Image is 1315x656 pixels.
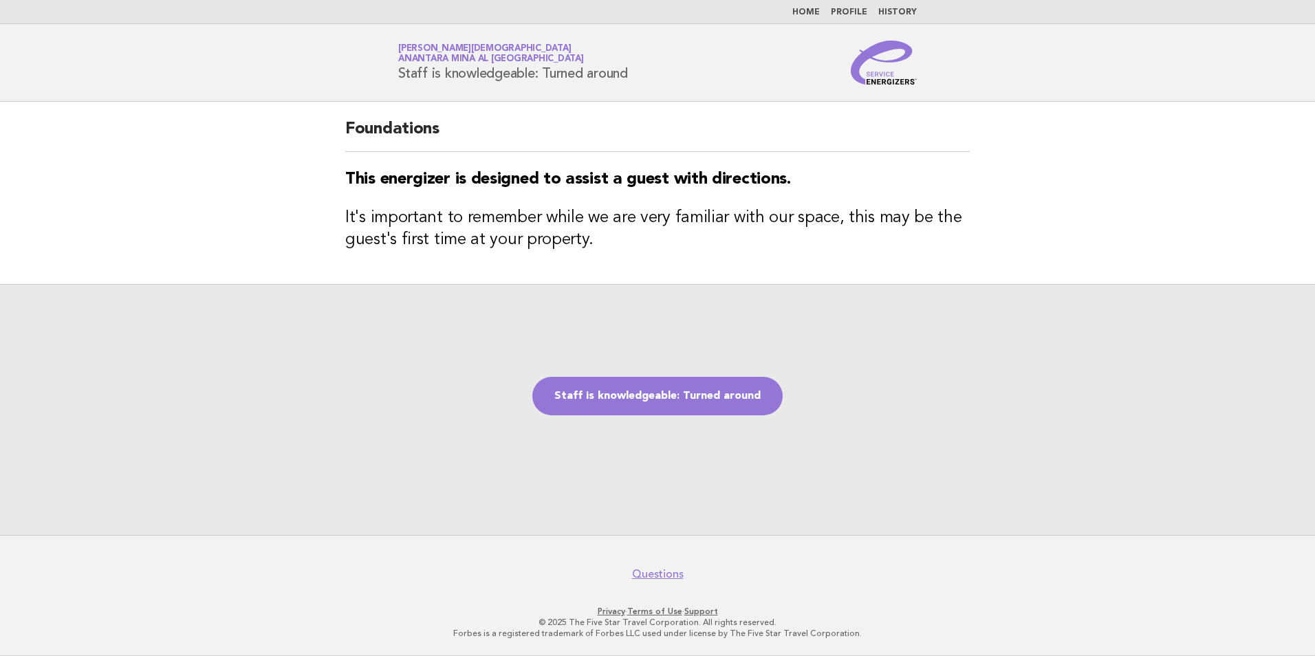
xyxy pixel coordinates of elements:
a: Privacy [598,606,625,616]
a: Home [792,8,820,17]
a: Terms of Use [627,606,682,616]
p: © 2025 The Five Star Travel Corporation. All rights reserved. [237,617,1078,628]
a: Questions [632,567,684,581]
p: · · [237,606,1078,617]
p: Forbes is a registered trademark of Forbes LLC used under license by The Five Star Travel Corpora... [237,628,1078,639]
a: Profile [831,8,867,17]
h3: It's important to remember while we are very familiar with our space, this may be the guest's fir... [345,207,970,251]
a: Staff is knowledgeable: Turned around [532,377,783,415]
h2: Foundations [345,118,970,152]
a: [PERSON_NAME][DEMOGRAPHIC_DATA]Anantara Mina al [GEOGRAPHIC_DATA] [398,44,584,63]
a: History [878,8,917,17]
img: Service Energizers [851,41,917,85]
span: Anantara Mina al [GEOGRAPHIC_DATA] [398,55,584,64]
strong: This energizer is designed to assist a guest with directions. [345,171,791,188]
a: Support [684,606,718,616]
h1: Staff is knowledgeable: Turned around [398,45,628,80]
